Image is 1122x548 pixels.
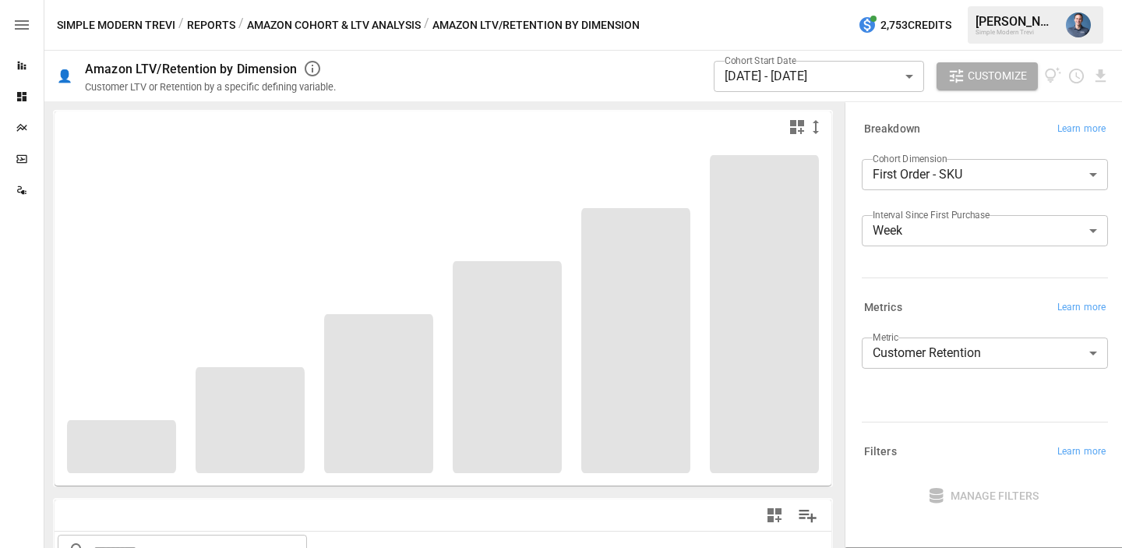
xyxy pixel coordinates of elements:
[187,16,235,35] button: Reports
[873,208,990,221] label: Interval Since First Purchase
[862,159,1108,190] div: First Order - SKU
[178,16,184,35] div: /
[1092,67,1110,85] button: Download report
[85,62,297,76] div: Amazon LTV/Retention by Dimension
[976,29,1057,36] div: Simple Modern Trevi
[976,14,1057,29] div: [PERSON_NAME]
[852,11,958,40] button: 2,753Credits
[85,81,336,93] div: Customer LTV or Retention by a specific defining variable.
[937,62,1038,90] button: Customize
[862,215,1108,246] div: Week
[57,69,72,83] div: 👤
[57,16,175,35] button: Simple Modern Trevi
[862,338,1108,369] div: Customer Retention
[1066,12,1091,37] img: Mike Beckham
[1057,444,1106,460] span: Learn more
[238,16,244,35] div: /
[1057,300,1106,316] span: Learn more
[790,498,825,533] button: Manage Columns
[1067,67,1085,85] button: Schedule report
[725,54,796,67] label: Cohort Start Date
[864,299,902,316] h6: Metrics
[968,66,1027,86] span: Customize
[1057,3,1100,47] button: Mike Beckham
[714,61,924,92] div: [DATE] - [DATE]
[873,152,947,165] label: Cohort Dimension
[864,444,897,461] h6: Filters
[247,16,421,35] button: Amazon Cohort & LTV Analysis
[1044,62,1062,90] button: View documentation
[873,331,898,344] label: Metric
[424,16,429,35] div: /
[880,16,951,35] span: 2,753 Credits
[864,121,920,138] h6: Breakdown
[1057,122,1106,137] span: Learn more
